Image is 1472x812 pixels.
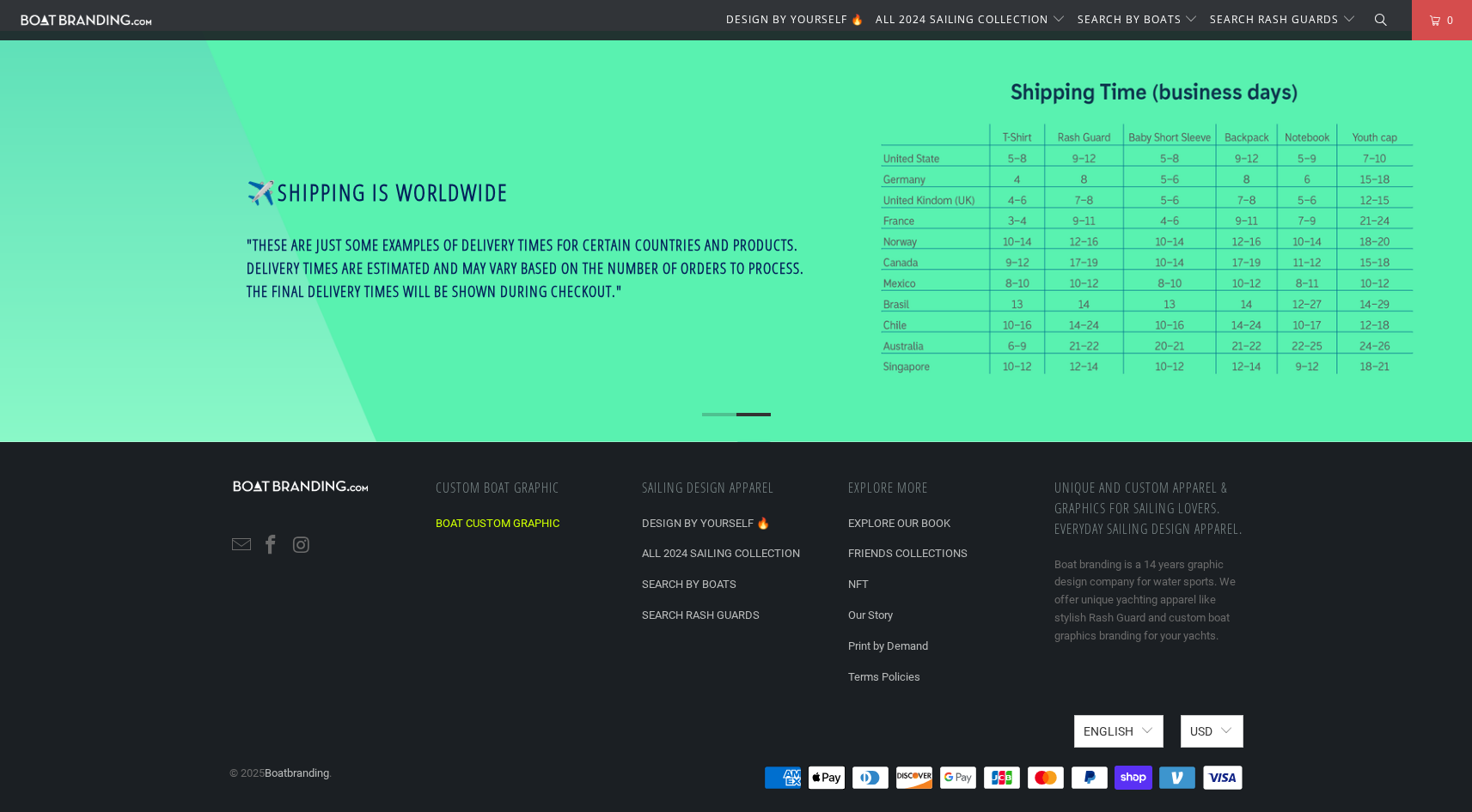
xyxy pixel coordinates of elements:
[848,578,869,591] a: NFT
[1440,11,1454,30] span: 0
[848,517,950,530] a: EXPLORE OUR BOOK
[726,12,864,27] span: DESIGN BY YOURSELF 🔥
[876,12,1048,27] span: ALL 2024 SAILING COLLECTION
[642,517,770,530] a: DESIGN BY YOURSELF 🔥
[736,413,771,416] li: Page dot 2
[702,413,736,416] li: Page dot 1
[642,547,800,560] a: ALL 2024 SAILING COLLECTION
[265,767,329,779] a: Boatbranding
[247,234,804,301] strong: "These are just some examples of delivery times for certain countries and products. Delivery time...
[259,535,284,557] a: Boatbranding on Facebook
[17,11,155,27] img: Boatbranding
[1356,11,1408,30] a: Search
[848,639,928,652] a: Print by Demand
[247,175,814,210] h2: ✈️
[1190,724,1212,738] span: USD
[278,176,508,208] strong: Shipping is worldwide
[848,547,968,560] a: FRIENDS COLLECTIONS
[1074,715,1164,748] button: English
[436,517,559,530] a: BOAT CUSTOM GRAPHIC
[229,535,255,557] a: Email Boatbranding
[642,609,760,621] a: SEARCH RASH GUARDS
[229,748,332,783] p: © 2025 .
[1210,12,1339,27] span: SEARCH RASH GUARDS
[1054,556,1243,645] p: Boat branding is a 14 years graphic design company for water sports. We offer unique yachting app...
[289,535,315,557] a: Boatbranding on Instagram
[848,609,893,621] a: Our Story
[848,670,920,683] a: Terms Policies
[642,578,736,591] a: SEARCH BY BOATS
[1181,715,1243,748] button: USD
[1078,12,1182,27] span: SEARCH BY BOATS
